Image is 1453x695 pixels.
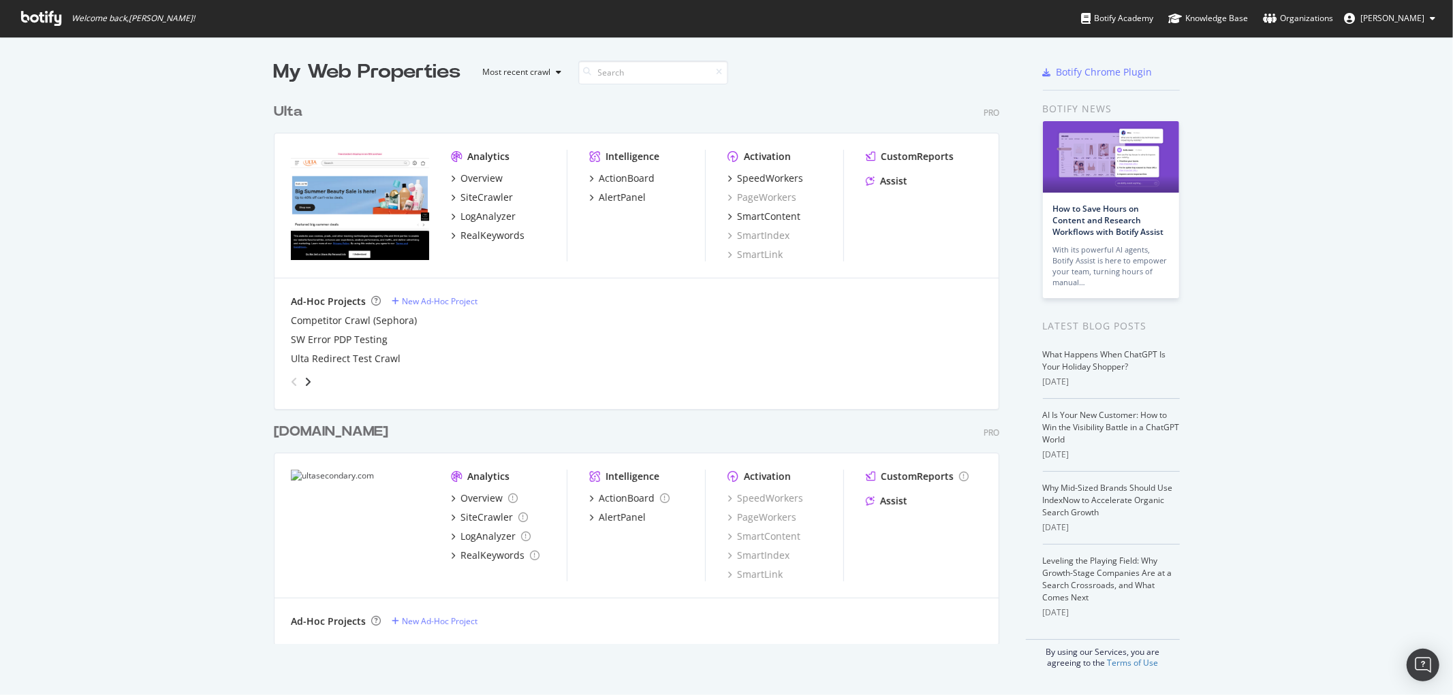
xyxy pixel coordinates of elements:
[589,491,670,505] a: ActionBoard
[274,86,1010,644] div: grid
[303,375,313,389] div: angle-right
[728,491,803,505] a: SpeedWorkers
[402,295,478,307] div: New Ad-Hoc Project
[291,470,429,581] img: ultasecondary.com
[599,191,646,204] div: AlertPanel
[737,210,800,223] div: SmartContent
[1043,449,1180,461] div: [DATE]
[880,494,907,508] div: Assist
[451,530,531,543] a: LogAnalyzer
[451,491,518,505] a: Overview
[728,191,796,204] a: PageWorkers
[460,191,513,204] div: SiteCrawler
[728,530,800,543] a: SmartContent
[274,422,388,442] div: [DOMAIN_NAME]
[451,511,528,524] a: SiteCrawler
[1043,521,1180,534] div: [DATE]
[1053,244,1169,288] div: With its powerful AI agents, Botify Assist is here to empower your team, turning hours of manual…
[589,172,655,185] a: ActionBoard
[606,470,659,483] div: Intelligence
[460,511,513,524] div: SiteCrawler
[1360,12,1424,24] span: Dan Sgammato
[1053,203,1164,238] a: How to Save Hours on Content and Research Workflows with Botify Assist
[728,229,790,242] a: SmartIndex
[274,422,394,442] a: [DOMAIN_NAME]
[728,549,790,562] a: SmartIndex
[1043,65,1153,79] a: Botify Chrome Plugin
[1026,639,1180,668] div: By using our Services, you are agreeing to the
[880,174,907,188] div: Assist
[578,61,728,84] input: Search
[451,549,540,562] a: RealKeywords
[451,210,516,223] a: LogAnalyzer
[483,68,551,76] div: Most recent crawl
[1168,12,1248,25] div: Knowledge Base
[728,511,796,524] a: PageWorkers
[460,172,503,185] div: Overview
[1043,319,1180,334] div: Latest Blog Posts
[744,150,791,163] div: Activation
[1043,555,1172,603] a: Leveling the Playing Field: Why Growth-Stage Companies Are at a Search Crossroads, and What Comes...
[72,13,195,24] span: Welcome back, [PERSON_NAME] !
[285,371,303,393] div: angle-left
[274,59,461,86] div: My Web Properties
[606,150,659,163] div: Intelligence
[1043,482,1173,518] a: Why Mid-Sized Brands Should Use IndexNow to Accelerate Organic Search Growth
[460,210,516,223] div: LogAnalyzer
[866,494,907,508] a: Assist
[1107,657,1158,668] a: Terms of Use
[866,150,954,163] a: CustomReports
[451,229,525,242] a: RealKeywords
[1043,376,1180,388] div: [DATE]
[291,352,401,366] a: Ulta Redirect Test Crawl
[599,172,655,185] div: ActionBoard
[460,530,516,543] div: LogAnalyzer
[984,427,999,438] div: Pro
[460,491,503,505] div: Overview
[1043,607,1180,619] div: [DATE]
[599,511,646,524] div: AlertPanel
[291,333,388,346] a: SW Error PDP Testing
[291,314,417,327] a: Competitor Crawl (Sephora)
[472,61,567,83] button: Most recent crawl
[728,210,800,223] a: SmartContent
[1043,349,1166,372] a: What Happens When ChatGPT Is Your Holiday Shopper?
[866,470,969,483] a: CustomReports
[291,150,429,260] img: www.ulta.com
[881,150,954,163] div: CustomReports
[467,150,510,163] div: Analytics
[984,107,999,118] div: Pro
[291,615,366,628] div: Ad-Hoc Projects
[402,615,478,627] div: New Ad-Hoc Project
[866,174,907,188] a: Assist
[744,470,791,483] div: Activation
[737,172,803,185] div: SpeedWorkers
[881,470,954,483] div: CustomReports
[1081,12,1153,25] div: Botify Academy
[291,295,366,308] div: Ad-Hoc Projects
[599,491,655,505] div: ActionBoard
[392,615,478,627] a: New Ad-Hoc Project
[451,172,503,185] a: Overview
[728,568,783,581] a: SmartLink
[1043,101,1180,116] div: Botify news
[589,191,646,204] a: AlertPanel
[728,248,783,261] a: SmartLink
[274,102,302,122] div: Ulta
[1043,121,1179,193] img: How to Save Hours on Content and Research Workflows with Botify Assist
[728,172,803,185] a: SpeedWorkers
[1333,7,1446,29] button: [PERSON_NAME]
[392,295,478,307] a: New Ad-Hoc Project
[1407,649,1439,681] div: Open Intercom Messenger
[460,549,525,562] div: RealKeywords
